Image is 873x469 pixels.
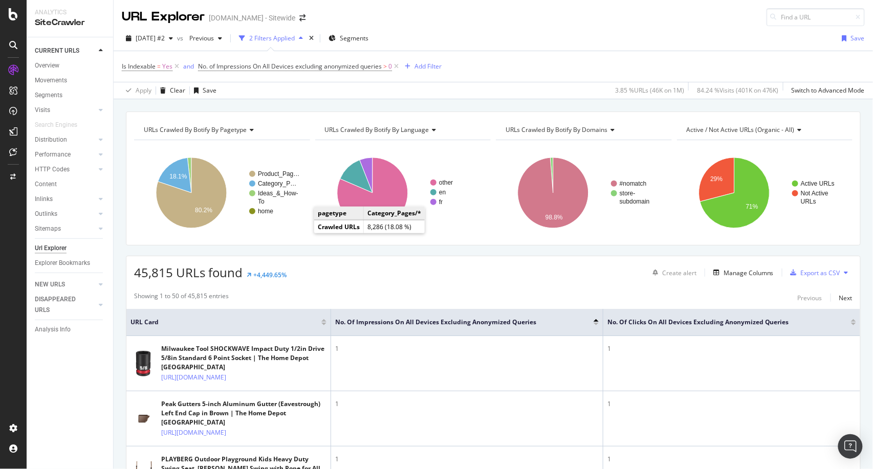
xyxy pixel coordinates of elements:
span: Active / Not Active URLs (organic - all) [687,125,795,134]
text: Active URLs [801,180,835,187]
div: Outlinks [35,209,57,219]
input: Find a URL [767,8,865,26]
img: main image [130,351,156,376]
div: Distribution [35,135,67,145]
button: Clear [156,82,185,99]
td: Category_Pages/* [364,207,425,220]
text: Not Active [801,190,828,197]
div: Showing 1 to 50 of 45,815 entries [134,292,229,304]
text: other [439,179,453,186]
h4: URLs Crawled By Botify By pagetype [142,122,301,138]
button: and [183,61,194,71]
div: 2 Filters Applied [249,34,295,42]
div: Peak Gutters 5-inch Aluminum Gutter (Eavestrough) Left End Cap in Brown | The Home Depot [GEOGRAP... [161,399,326,427]
button: Save [838,30,865,47]
div: 1 [607,344,856,353]
div: and [183,62,194,71]
div: 1 [607,399,856,409]
button: Create alert [648,264,696,281]
text: 98.8% [545,214,563,221]
div: Movements [35,75,67,86]
span: No. of Clicks On All Devices excluding anonymized queries [607,318,836,327]
a: Explorer Bookmarks [35,258,106,269]
svg: A chart. [134,148,308,237]
a: Visits [35,105,96,116]
a: [URL][DOMAIN_NAME] [161,372,226,383]
span: 2025 Aug. 21st #2 [136,34,165,42]
div: Clear [170,86,185,95]
div: DISAPPEARED URLS [35,294,86,316]
a: NEW URLS [35,279,96,290]
button: Save [190,82,216,99]
div: Content [35,179,57,190]
a: [URL][DOMAIN_NAME] [161,428,226,438]
div: Overview [35,60,59,71]
button: Previous [185,30,226,47]
div: Open Intercom Messenger [838,434,863,459]
text: 29% [710,175,723,183]
text: store- [620,190,636,197]
div: [DOMAIN_NAME] - Sitewide [209,13,295,23]
button: Export as CSV [787,264,840,281]
span: Is Indexable [122,62,156,71]
span: URL Card [130,318,319,327]
text: To [258,198,265,205]
button: Manage Columns [709,266,774,279]
a: Sitemaps [35,224,96,234]
a: Performance [35,149,96,160]
td: Crawled URLs [314,220,364,234]
div: Save [203,86,216,95]
svg: A chart. [496,148,670,237]
div: Visits [35,105,50,116]
a: Inlinks [35,194,96,205]
div: Next [839,294,853,302]
a: CURRENT URLS [35,46,96,56]
div: Performance [35,149,71,160]
text: subdomain [620,198,650,205]
a: Segments [35,90,106,101]
td: 8,286 (18.08 %) [364,220,425,234]
text: Category_P… [258,180,296,187]
button: Apply [122,82,151,99]
h4: Active / Not Active URLs [685,122,844,138]
text: fr [439,198,443,206]
span: URLs Crawled By Botify By pagetype [144,125,247,134]
h4: URLs Crawled By Botify By language [323,122,482,138]
text: URLs [801,198,816,205]
div: Sitemaps [35,224,61,234]
span: Yes [162,59,172,74]
div: Switch to Advanced Mode [792,86,865,95]
div: 1 [335,455,599,464]
div: Search Engines [35,120,77,130]
span: URLs Crawled By Botify By domains [506,125,607,134]
a: Search Engines [35,120,88,130]
div: 84.24 % Visits ( 401K on 476K ) [697,86,779,95]
button: [DATE] #2 [122,30,177,47]
div: URL Explorer [122,8,205,26]
div: Manage Columns [724,269,774,277]
span: No. of Impressions On All Devices excluding anonymized queries [335,318,578,327]
a: Analysis Info [35,324,106,335]
button: Switch to Advanced Mode [788,82,865,99]
span: = [157,62,161,71]
text: 80.2% [195,207,212,214]
div: HTTP Codes [35,164,70,175]
div: Create alert [662,269,696,277]
span: No. of Impressions On All Devices excluding anonymized queries [198,62,382,71]
button: Previous [798,292,822,304]
div: Add Filter [414,62,442,71]
div: A chart. [315,148,489,237]
div: Analysis Info [35,324,71,335]
div: times [307,33,316,43]
div: Url Explorer [35,243,67,254]
text: Product_Pag… [258,170,299,177]
span: vs [177,34,185,42]
button: Segments [324,30,373,47]
button: Add Filter [401,60,442,73]
a: Content [35,179,106,190]
a: Outlinks [35,209,96,219]
button: Next [839,292,853,304]
a: Overview [35,60,106,71]
div: arrow-right-arrow-left [299,14,305,21]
